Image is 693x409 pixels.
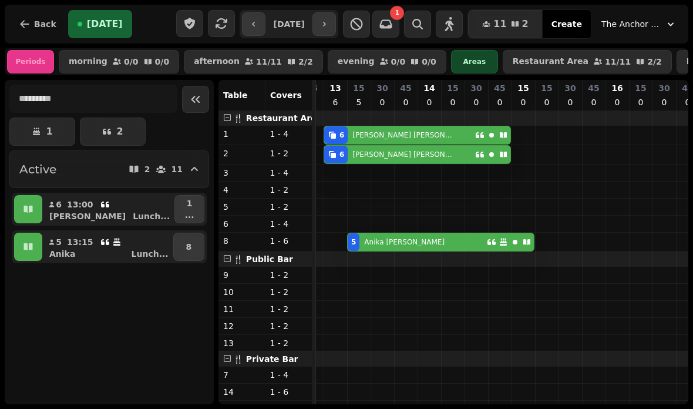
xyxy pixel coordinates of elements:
[69,57,107,66] p: morning
[564,82,576,94] p: 30
[185,197,194,209] p: 1
[270,147,308,159] p: 1 - 2
[660,96,669,108] p: 0
[270,90,302,100] span: Covers
[184,50,323,73] button: afternoon11/112/2
[87,19,123,29] span: [DATE]
[422,58,436,66] p: 0 / 0
[494,82,505,94] p: 45
[378,96,387,108] p: 0
[354,96,364,108] p: 5
[517,82,529,94] p: 15
[55,236,62,248] p: 5
[352,150,453,159] p: [PERSON_NAME] [PERSON_NAME]
[9,150,209,188] button: Active211
[391,58,406,66] p: 0 / 0
[351,237,356,247] div: 5
[493,19,506,29] span: 11
[338,57,375,66] p: evening
[223,303,261,315] p: 11
[448,96,457,108] p: 0
[447,82,458,94] p: 15
[223,235,261,247] p: 8
[541,82,552,94] p: 15
[67,236,93,248] p: 13:15
[270,369,308,381] p: 1 - 4
[9,118,75,146] button: 1
[298,58,313,66] p: 2 / 2
[601,18,660,30] span: The Anchor Inn
[339,130,344,140] div: 6
[174,195,204,223] button: 1...
[223,167,261,179] p: 3
[519,96,528,108] p: 0
[7,50,54,73] div: Periods
[503,50,672,73] button: Restaurant Area11/112/2
[339,150,344,159] div: 6
[223,184,261,196] p: 4
[270,128,308,140] p: 1 - 4
[270,286,308,298] p: 1 - 2
[611,82,623,94] p: 16
[635,82,646,94] p: 15
[270,235,308,247] p: 1 - 6
[194,57,240,66] p: afternoon
[468,10,542,38] button: 112
[400,82,411,94] p: 45
[186,241,191,253] p: 8
[223,128,261,140] p: 1
[551,20,582,28] span: Create
[658,82,670,94] p: 30
[223,320,261,332] p: 12
[233,254,293,264] span: 🍴 Public Bar
[328,50,446,73] button: evening0/00/0
[182,86,209,113] button: Collapse sidebar
[155,58,170,66] p: 0 / 0
[270,269,308,281] p: 1 - 2
[683,96,692,108] p: 0
[124,58,139,66] p: 0 / 0
[223,369,261,381] p: 7
[331,96,340,108] p: 6
[594,14,684,35] button: The Anchor Inn
[45,233,171,261] button: 513:15AnikaLunch...
[67,199,93,210] p: 13:00
[395,10,399,16] span: 1
[256,58,282,66] p: 11 / 11
[133,210,170,222] p: Lunch ...
[588,82,599,94] p: 45
[233,113,322,123] span: 🍴 Restaurant Area
[270,218,308,230] p: 1 - 4
[49,248,75,260] p: Anika
[55,199,62,210] p: 6
[376,82,388,94] p: 30
[49,210,126,222] p: [PERSON_NAME]
[68,10,132,38] button: [DATE]
[495,96,504,108] p: 0
[46,127,52,136] p: 1
[636,96,645,108] p: 0
[329,82,341,94] p: 13
[589,96,598,108] p: 0
[522,19,529,29] span: 2
[423,82,435,94] p: 14
[80,118,146,146] button: 2
[223,269,261,281] p: 9
[45,195,172,223] button: 613:00[PERSON_NAME]Lunch...
[223,90,248,100] span: Table
[171,165,183,173] p: 11
[542,96,551,108] p: 0
[144,165,150,173] p: 2
[223,218,261,230] p: 6
[59,50,179,73] button: morning0/00/0
[364,237,445,247] p: Anika [PERSON_NAME]
[270,337,308,349] p: 1 - 2
[223,337,261,349] p: 13
[270,167,308,179] p: 1 - 4
[425,96,434,108] p: 0
[173,233,204,261] button: 8
[470,82,482,94] p: 30
[34,20,56,28] span: Back
[270,184,308,196] p: 1 - 2
[353,82,364,94] p: 15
